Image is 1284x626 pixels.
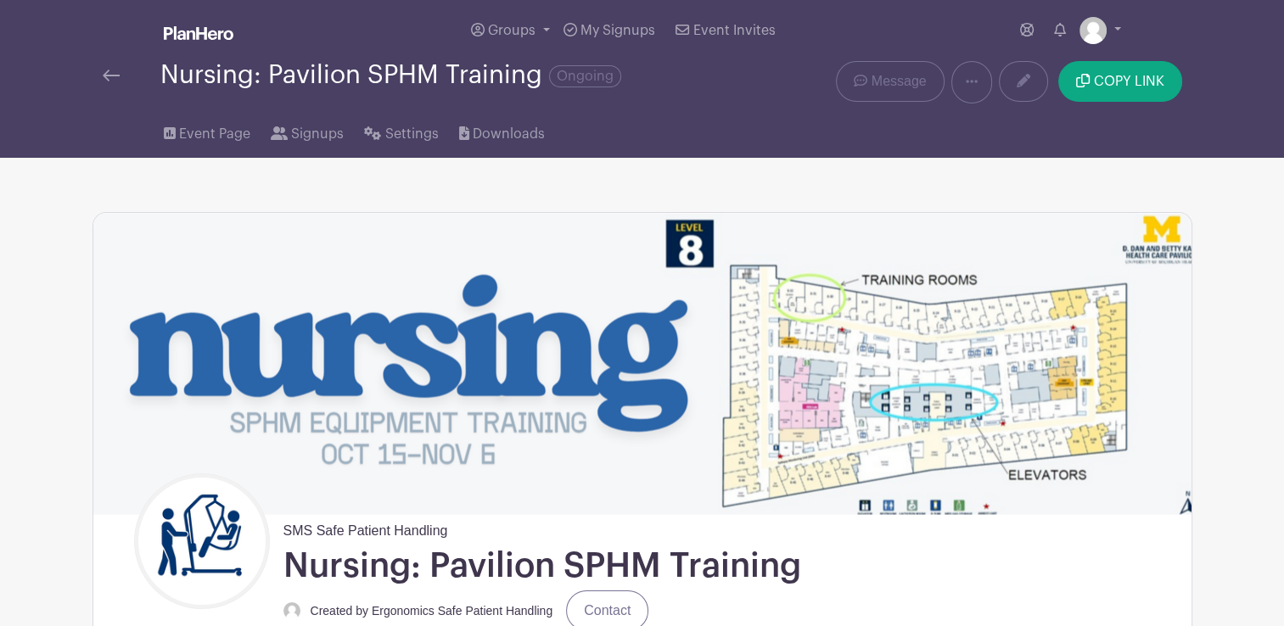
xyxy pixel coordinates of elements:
[271,103,344,158] a: Signups
[138,478,266,605] img: Untitled%20design.png
[283,545,801,587] h1: Nursing: Pavilion SPHM Training
[164,26,233,40] img: logo_white-6c42ec7e38ccf1d336a20a19083b03d10ae64f83f12c07503d8b9e83406b4c7d.svg
[160,61,621,89] div: Nursing: Pavilion SPHM Training
[1058,61,1181,102] button: COPY LINK
[364,103,438,158] a: Settings
[459,103,545,158] a: Downloads
[385,124,439,144] span: Settings
[103,70,120,81] img: back-arrow-29a5d9b10d5bd6ae65dc969a981735edf675c4d7a1fe02e03b50dbd4ba3cdb55.svg
[836,61,944,102] a: Message
[1094,75,1164,88] span: COPY LINK
[1079,17,1107,44] img: default-ce2991bfa6775e67f084385cd625a349d9dcbb7a52a09fb2fda1e96e2d18dcdb.png
[179,124,250,144] span: Event Page
[872,71,927,92] span: Message
[693,24,776,37] span: Event Invites
[488,24,535,37] span: Groups
[580,24,655,37] span: My Signups
[283,514,448,541] span: SMS Safe Patient Handling
[549,65,621,87] span: Ongoing
[473,124,545,144] span: Downloads
[283,602,300,619] img: default-ce2991bfa6775e67f084385cd625a349d9dcbb7a52a09fb2fda1e96e2d18dcdb.png
[291,124,344,144] span: Signups
[311,604,553,618] small: Created by Ergonomics Safe Patient Handling
[164,103,250,158] a: Event Page
[93,213,1191,514] img: event_banner_9715.png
